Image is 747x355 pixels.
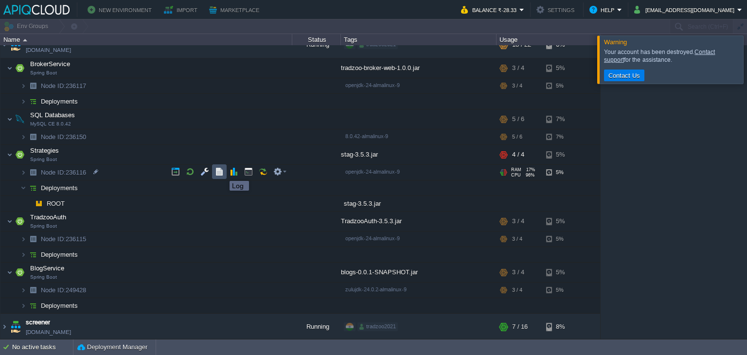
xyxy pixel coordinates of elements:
[461,4,519,16] button: Balance ₹-28.33
[341,196,497,211] div: stag-3.5.3.jar
[29,264,66,272] span: BlogService
[13,263,27,282] img: AMDAwAAAACH5BAEAAAAALAAAAAABAAEAAAICRAEAOw==
[546,129,578,144] div: 7%
[3,5,70,15] img: APIQCloud
[20,283,26,298] img: AMDAwAAAACH5BAEAAAAALAAAAAABAAEAAAICRAEAOw==
[29,60,71,68] a: BrokerServiceSpring Boot
[292,314,341,340] div: Running
[29,111,76,119] span: SQL Databases
[511,173,521,177] span: CPU
[512,231,522,247] div: 3 / 4
[26,231,40,247] img: AMDAwAAAACH5BAEAAAAALAAAAAABAAEAAAICRAEAOw==
[20,78,26,93] img: AMDAwAAAACH5BAEAAAAALAAAAAABAAEAAAICRAEAOw==
[26,196,32,211] img: AMDAwAAAACH5BAEAAAAALAAAAAABAAEAAAICRAEAOw==
[345,235,400,241] span: openjdk-24-almalinux-9
[345,133,388,139] span: 8.0.42-almalinux-9
[357,322,398,331] div: tradzoo2021
[546,231,578,247] div: 5%
[20,180,26,195] img: AMDAwAAAACH5BAEAAAAALAAAAAABAAEAAAICRAEAOw==
[29,213,68,221] span: TradzooAuth
[497,34,600,45] div: Usage
[604,38,627,46] span: Warning
[29,213,68,221] a: TradzooAuthSpring Boot
[29,147,60,154] a: StrategiesSpring Boot
[20,231,26,247] img: AMDAwAAAACH5BAEAAAAALAAAAAABAAEAAAICRAEAOw==
[512,283,522,298] div: 3 / 4
[30,223,57,229] span: Spring Boot
[26,94,40,109] img: AMDAwAAAACH5BAEAAAAALAAAAAABAAEAAAICRAEAOw==
[40,133,88,141] a: Node ID:236150
[20,129,26,144] img: AMDAwAAAACH5BAEAAAAALAAAAAABAAEAAAICRAEAOw==
[26,327,71,337] a: [DOMAIN_NAME]
[29,60,71,68] span: BrokerService
[293,34,340,45] div: Status
[589,4,617,16] button: Help
[46,199,66,208] a: ROOT
[0,314,8,340] img: AMDAwAAAACH5BAEAAAAALAAAAAABAAEAAAICRAEAOw==
[40,97,79,106] a: Deployments
[30,121,71,127] span: MySQL CE 8.0.42
[23,39,27,41] img: AMDAwAAAACH5BAEAAAAALAAAAAABAAEAAAICRAEAOw==
[345,82,400,88] span: openjdk-24-almalinux-9
[30,157,57,162] span: Spring Boot
[341,34,496,45] div: Tags
[40,302,79,310] a: Deployments
[41,286,66,294] span: Node ID:
[341,145,497,164] div: stag-3.5.3.jar
[512,129,522,144] div: 5 / 6
[88,4,155,16] button: New Environment
[29,146,60,155] span: Strategies
[32,196,46,211] img: AMDAwAAAACH5BAEAAAAALAAAAAABAAEAAAICRAEAOw==
[30,70,57,76] span: Spring Boot
[40,235,88,243] span: 236115
[512,212,524,231] div: 3 / 4
[13,145,27,164] img: AMDAwAAAACH5BAEAAAAALAAAAAABAAEAAAICRAEAOw==
[512,58,524,78] div: 3 / 4
[26,78,40,93] img: AMDAwAAAACH5BAEAAAAALAAAAAABAAEAAAICRAEAOw==
[13,58,27,78] img: AMDAwAAAACH5BAEAAAAALAAAAAABAAEAAAICRAEAOw==
[40,133,88,141] span: 236150
[345,169,400,175] span: openjdk-24-almalinux-9
[26,318,50,327] span: screener
[40,184,79,192] a: Deployments
[40,235,88,243] a: Node ID:236115
[26,298,40,313] img: AMDAwAAAACH5BAEAAAAALAAAAAABAAEAAAICRAEAOw==
[20,94,26,109] img: AMDAwAAAACH5BAEAAAAALAAAAAABAAEAAAICRAEAOw==
[29,265,66,272] a: BlogServiceSpring Boot
[20,165,26,180] img: AMDAwAAAACH5BAEAAAAALAAAAAABAAEAAAICRAEAOw==
[341,58,497,78] div: tradzoo-broker-web-1.0.0.jar
[40,250,79,259] a: Deployments
[26,165,40,180] img: AMDAwAAAACH5BAEAAAAALAAAAAABAAEAAAICRAEAOw==
[20,247,26,262] img: AMDAwAAAACH5BAEAAAAALAAAAAABAAEAAAICRAEAOw==
[40,286,88,294] span: 249428
[26,283,40,298] img: AMDAwAAAACH5BAEAAAAALAAAAAABAAEAAAICRAEAOw==
[40,168,88,177] a: Node ID:236116
[1,34,292,45] div: Name
[13,212,27,231] img: AMDAwAAAACH5BAEAAAAALAAAAAABAAEAAAICRAEAOw==
[512,145,524,164] div: 4 / 4
[512,109,524,129] div: 5 / 6
[546,78,578,93] div: 5%
[40,82,88,90] span: 236117
[7,263,13,282] img: AMDAwAAAACH5BAEAAAAALAAAAAABAAEAAAICRAEAOw==
[26,180,40,195] img: AMDAwAAAACH5BAEAAAAALAAAAAABAAEAAAICRAEAOw==
[9,314,22,340] img: AMDAwAAAACH5BAEAAAAALAAAAAABAAEAAAICRAEAOw==
[164,4,200,16] button: Import
[12,339,73,355] div: No active tasks
[634,4,737,16] button: [EMAIL_ADDRESS][DOMAIN_NAME]
[7,58,13,78] img: AMDAwAAAACH5BAEAAAAALAAAAAABAAEAAAICRAEAOw==
[40,82,88,90] a: Node ID:236117
[77,342,147,352] button: Deployment Manager
[26,129,40,144] img: AMDAwAAAACH5BAEAAAAALAAAAAABAAEAAAICRAEAOw==
[512,314,528,340] div: 7 / 16
[341,263,497,282] div: blogs-0.0.1-SNAPSHOT.jar
[13,109,27,129] img: AMDAwAAAACH5BAEAAAAALAAAAAABAAEAAAICRAEAOw==
[7,109,13,129] img: AMDAwAAAACH5BAEAAAAALAAAAAABAAEAAAICRAEAOw==
[30,274,57,280] span: Spring Boot
[546,263,578,282] div: 5%
[512,263,524,282] div: 3 / 4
